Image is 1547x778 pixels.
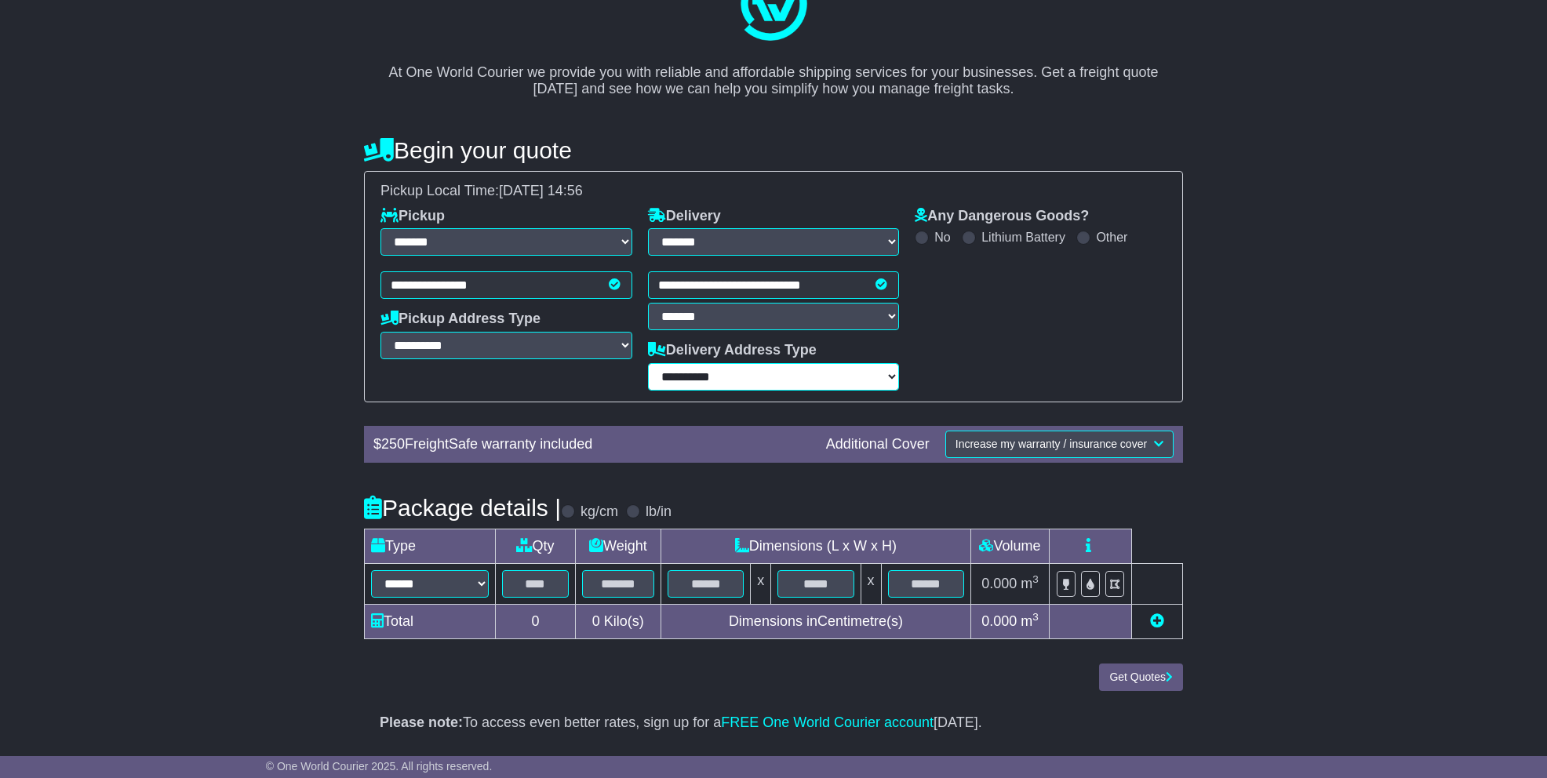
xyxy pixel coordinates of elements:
label: Delivery [648,208,721,225]
span: 250 [381,436,405,452]
strong: Please note: [380,714,463,730]
td: Volume [970,529,1049,564]
td: Dimensions (L x W x H) [661,529,970,564]
span: © One World Courier 2025. All rights reserved. [266,760,493,773]
td: x [751,564,771,605]
a: FREE One World Courier account [721,714,934,730]
td: Type [365,529,496,564]
a: Add new item [1150,613,1164,629]
td: Total [365,605,496,639]
span: m [1021,613,1039,629]
td: Kilo(s) [575,605,661,639]
span: 0 [592,613,600,629]
label: Any Dangerous Goods? [915,208,1089,225]
div: $ FreightSafe warranty included [366,436,818,453]
label: Lithium Battery [981,230,1065,245]
sup: 3 [1032,611,1039,623]
td: Dimensions in Centimetre(s) [661,605,970,639]
div: Pickup Local Time: [373,183,1174,200]
span: 0.000 [981,576,1017,591]
button: Get Quotes [1099,663,1183,691]
label: No [934,230,950,245]
label: lb/in [646,504,672,521]
button: Increase my warranty / insurance cover [945,431,1174,458]
span: [DATE] 14:56 [499,183,583,198]
td: x [861,564,881,605]
label: Delivery Address Type [648,342,817,359]
label: Pickup [380,208,445,225]
td: Weight [575,529,661,564]
label: Pickup Address Type [380,311,541,328]
td: Qty [496,529,576,564]
p: At One World Courier we provide you with reliable and affordable shipping services for your busin... [380,47,1167,98]
span: Increase my warranty / insurance cover [955,438,1147,450]
sup: 3 [1032,573,1039,585]
h4: Package details | [364,495,561,521]
label: kg/cm [581,504,618,521]
h4: Begin your quote [364,137,1183,163]
label: Other [1096,230,1127,245]
td: 0 [496,605,576,639]
span: m [1021,576,1039,591]
span: 0.000 [981,613,1017,629]
p: To access even better rates, sign up for a [DATE]. [380,714,1167,732]
div: Additional Cover [818,436,937,453]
